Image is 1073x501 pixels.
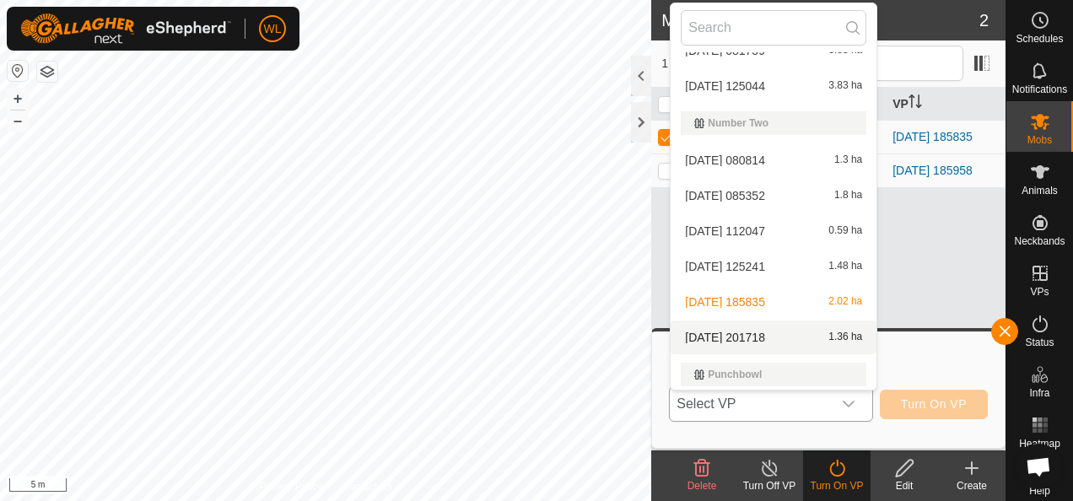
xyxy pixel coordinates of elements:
span: Status [1025,337,1054,347]
input: Search [681,10,866,46]
li: 2025-10-12 112047 [671,214,876,248]
span: Infra [1029,388,1049,398]
div: Number Two [694,118,853,128]
span: 3.83 ha [828,80,862,92]
span: Animals [1022,186,1058,196]
li: 2025-10-11 080814 [671,143,876,177]
span: 0.59 ha [828,225,862,237]
span: WL [264,20,282,38]
span: [DATE] 185835 [685,296,765,308]
a: Privacy Policy [259,479,322,494]
a: [DATE] 185835 [892,130,973,143]
span: Turn On VP [901,397,967,411]
span: [DATE] 201718 [685,331,765,343]
span: [DATE] 085352 [685,190,765,202]
h2: Mobs [661,10,979,30]
span: Help [1029,486,1050,496]
div: dropdown trigger [832,387,865,421]
div: Turn On VP [803,478,871,493]
button: Turn On VP [880,390,988,419]
li: 2025-10-15 185835 [671,285,876,319]
span: [DATE] 125044 [685,80,765,92]
div: Punchbowl [694,369,853,380]
span: [DATE] 125241 [685,261,765,272]
span: [DATE] 080814 [685,154,765,166]
span: Neckbands [1014,236,1065,246]
li: 2025-10-12 085352 [671,179,876,213]
span: Notifications [1012,84,1067,94]
button: Map Layers [37,62,57,82]
span: 1.8 ha [834,190,862,202]
button: + [8,89,28,109]
p-sorticon: Activate to sort [909,97,922,110]
li: 2025-10-13 125241 [671,250,876,283]
div: Open chat [1016,444,1061,489]
li: 2025-10-13 125044 [671,69,876,103]
span: 1 selected [661,55,758,73]
span: VPs [1030,287,1049,297]
button: – [8,110,28,131]
a: [DATE] 185958 [892,164,973,177]
div: Edit [871,478,938,493]
a: Contact Us [342,479,392,494]
div: Create [938,478,1006,493]
span: 2 [979,8,989,33]
span: 1.3 ha [834,154,862,166]
span: Schedules [1016,34,1063,44]
span: Select VP [670,387,831,421]
img: Gallagher Logo [20,13,231,44]
span: 1.36 ha [828,331,862,343]
th: VP [886,88,1006,121]
button: Reset Map [8,61,28,81]
span: 1.48 ha [828,261,862,272]
span: Delete [687,480,717,492]
span: [DATE] 112047 [685,225,765,237]
div: Turn Off VP [736,478,803,493]
span: Heatmap [1019,439,1060,449]
li: 2025-10-15 201718 [671,321,876,354]
span: 2.02 ha [828,296,862,308]
span: Mobs [1027,135,1052,145]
